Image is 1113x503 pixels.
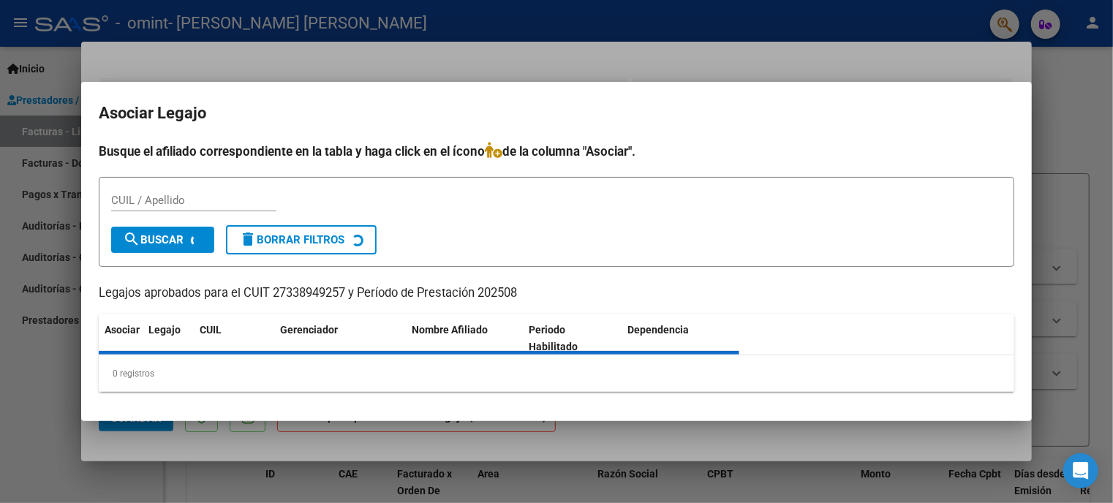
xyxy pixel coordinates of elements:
h4: Busque el afiliado correspondiente en la tabla y haga click en el ícono de la columna "Asociar". [99,142,1014,161]
datatable-header-cell: Gerenciador [274,314,406,363]
datatable-header-cell: CUIL [194,314,274,363]
mat-icon: search [123,230,140,248]
h2: Asociar Legajo [99,99,1014,127]
span: Gerenciador [280,324,338,336]
p: Legajos aprobados para el CUIT 27338949257 y Período de Prestación 202508 [99,284,1014,303]
button: Buscar [111,227,214,253]
span: Nombre Afiliado [412,324,488,336]
span: CUIL [200,324,222,336]
span: Legajo [148,324,181,336]
span: Periodo Habilitado [529,324,578,352]
div: Open Intercom Messenger [1063,453,1098,488]
datatable-header-cell: Asociar [99,314,143,363]
span: Buscar [123,233,184,246]
mat-icon: delete [239,230,257,248]
datatable-header-cell: Legajo [143,314,194,363]
span: Dependencia [628,324,690,336]
button: Borrar Filtros [226,225,377,254]
datatable-header-cell: Periodo Habilitado [524,314,622,363]
div: 0 registros [99,355,1014,392]
span: Borrar Filtros [239,233,344,246]
datatable-header-cell: Dependencia [622,314,740,363]
span: Asociar [105,324,140,336]
datatable-header-cell: Nombre Afiliado [406,314,524,363]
